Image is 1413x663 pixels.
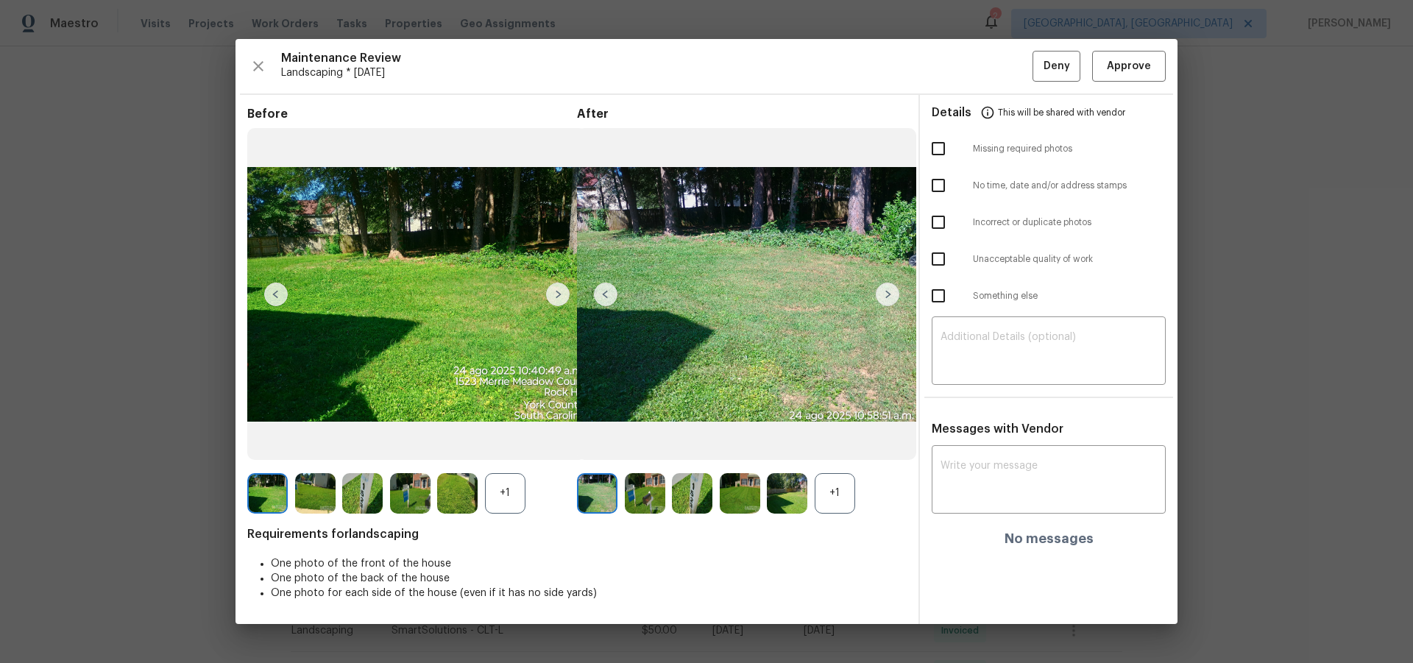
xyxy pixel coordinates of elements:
[973,143,1166,155] span: Missing required photos
[264,283,288,306] img: left-chevron-button-url
[998,95,1125,130] span: This will be shared with vendor
[577,107,907,121] span: After
[271,571,907,586] li: One photo of the back of the house
[920,204,1177,241] div: Incorrect or duplicate photos
[973,216,1166,229] span: Incorrect or duplicate photos
[815,473,855,514] div: +1
[281,51,1033,65] span: Maintenance Review
[932,95,971,130] span: Details
[247,107,577,121] span: Before
[1092,51,1166,82] button: Approve
[1044,57,1070,76] span: Deny
[594,283,617,306] img: left-chevron-button-url
[271,586,907,600] li: One photo for each side of the house (even if it has no side yards)
[920,241,1177,277] div: Unacceptable quality of work
[920,277,1177,314] div: Something else
[920,167,1177,204] div: No time, date and/or address stamps
[920,130,1177,167] div: Missing required photos
[1107,57,1151,76] span: Approve
[973,290,1166,302] span: Something else
[1033,51,1080,82] button: Deny
[247,527,907,542] span: Requirements for landscaping
[876,283,899,306] img: right-chevron-button-url
[546,283,570,306] img: right-chevron-button-url
[973,253,1166,266] span: Unacceptable quality of work
[1005,531,1094,546] h4: No messages
[932,423,1063,435] span: Messages with Vendor
[973,180,1166,192] span: No time, date and/or address stamps
[271,556,907,571] li: One photo of the front of the house
[281,65,1033,80] span: Landscaping * [DATE]
[485,473,525,514] div: +1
